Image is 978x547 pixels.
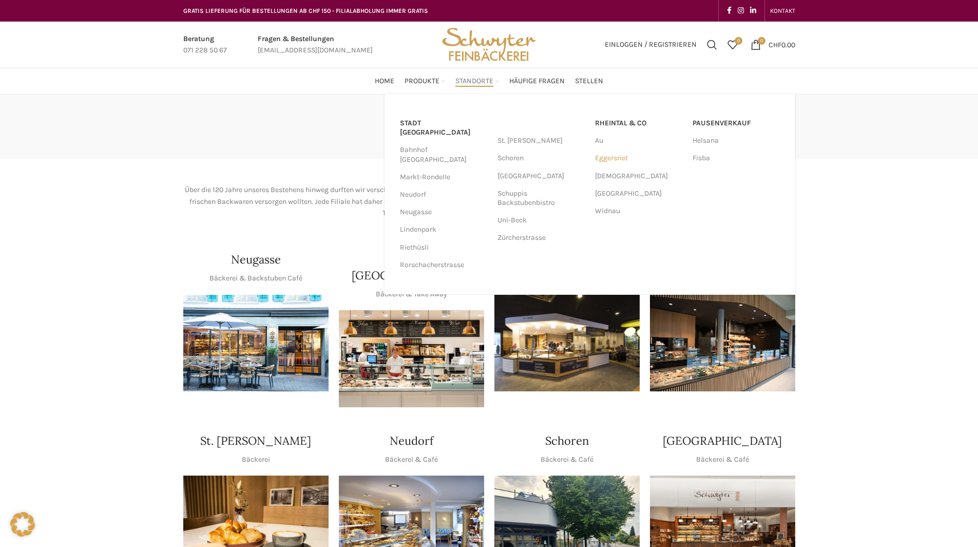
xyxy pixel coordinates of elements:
[376,289,447,300] p: Bäckerei & Take Away
[747,4,759,18] a: Linkedin social link
[693,115,780,132] a: Pausenverkauf
[595,185,682,202] a: [GEOGRAPHIC_DATA]
[400,141,487,168] a: Bahnhof [GEOGRAPHIC_DATA]
[405,77,439,86] span: Produkte
[509,71,565,91] a: Häufige Fragen
[595,167,682,185] a: [DEMOGRAPHIC_DATA]
[242,454,270,465] p: Bäckerei
[650,295,795,392] div: 1 / 1
[183,295,329,392] img: Neugasse
[400,221,487,238] a: Lindenpark
[735,37,742,45] span: 0
[497,149,585,167] a: Schoren
[765,1,800,21] div: Secondary navigation
[497,229,585,247] a: Zürcherstrasse
[339,310,484,407] img: Bahnhof St. Gallen
[400,168,487,186] a: Markt-Rondelle
[494,295,640,392] img: 150130-Schwyter-013
[735,4,747,18] a: Instagram social link
[375,77,394,86] span: Home
[339,310,484,407] div: 1 / 1
[209,273,302,284] p: Bäckerei & Backstuben Café
[758,37,765,45] span: 0
[385,454,438,465] p: Bäckerei & Café
[541,454,593,465] p: Bäckerei & Café
[497,167,585,185] a: [GEOGRAPHIC_DATA]
[200,433,311,449] h4: St. [PERSON_NAME]
[575,77,603,86] span: Stellen
[438,22,539,68] img: Bäckerei Schwyter
[769,40,795,49] bdi: 0.00
[497,212,585,229] a: Uni-Beck
[696,454,749,465] p: Bäckerei & Café
[375,71,394,91] a: Home
[693,149,780,167] a: Fisba
[595,132,682,149] a: Au
[390,433,433,449] h4: Neudorf
[595,149,682,167] a: Eggersriet
[575,71,603,91] a: Stellen
[509,77,565,86] span: Häufige Fragen
[183,229,795,241] h2: Stadt [GEOGRAPHIC_DATA]
[745,34,800,55] a: 0 CHF0.00
[183,184,795,219] p: Über die 120 Jahre unseres Bestehens hinweg durften wir verschiedene Filialen von anderen Bäckere...
[400,256,487,274] a: Rorschacherstrasse
[770,1,795,21] a: KONTAKT
[595,115,682,132] a: RHEINTAL & CO
[339,252,484,284] h4: Bahnhof [GEOGRAPHIC_DATA]
[770,7,795,14] span: KONTAKT
[724,4,735,18] a: Facebook social link
[455,77,493,86] span: Standorte
[722,34,743,55] div: Meine Wunschliste
[600,34,702,55] a: Einloggen / Registrieren
[497,185,585,212] a: Schuppis Backstubenbistro
[183,295,329,392] div: 1 / 1
[494,295,640,392] div: 1 / 1
[400,186,487,203] a: Neudorf
[183,7,428,14] span: GRATIS LIEFERUNG FÜR BESTELLUNGEN AB CHF 150 - FILIALABHOLUNG IMMER GRATIS
[455,71,499,91] a: Standorte
[693,132,780,149] a: Helsana
[400,203,487,221] a: Neugasse
[650,295,795,392] img: 017-e1571925257345
[231,252,281,268] h4: Neugasse
[183,33,227,56] a: Infobox link
[497,132,585,149] a: St. [PERSON_NAME]
[663,433,782,449] h4: [GEOGRAPHIC_DATA]
[178,71,800,91] div: Main navigation
[438,40,539,48] a: Site logo
[595,202,682,220] a: Widnau
[769,40,781,49] span: CHF
[702,34,722,55] a: Suchen
[400,239,487,256] a: Riethüsli
[605,41,697,48] span: Einloggen / Registrieren
[405,71,445,91] a: Produkte
[258,33,373,56] a: Infobox link
[722,34,743,55] a: 0
[545,433,589,449] h4: Schoren
[400,115,487,141] a: Stadt [GEOGRAPHIC_DATA]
